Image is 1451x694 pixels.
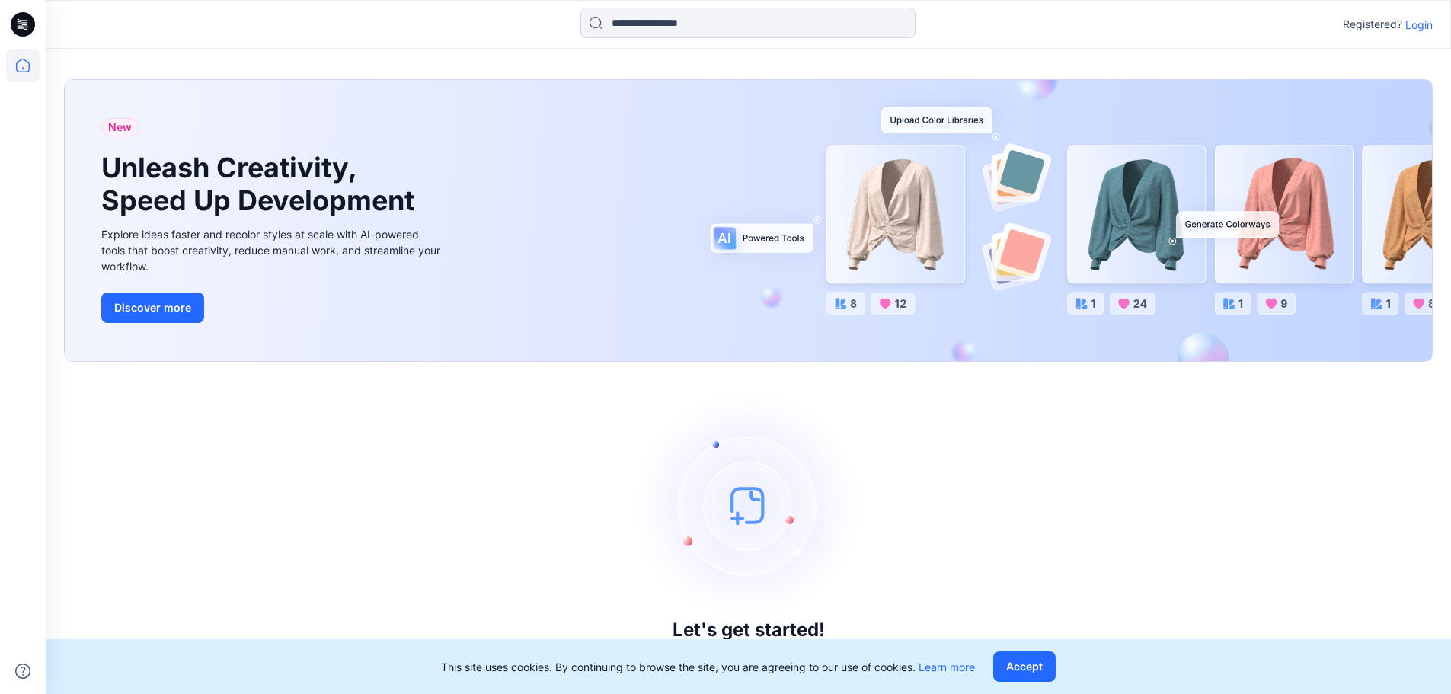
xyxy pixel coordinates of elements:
span: New [108,118,132,136]
img: empty-state-image.svg [634,391,863,619]
div: Explore ideas faster and recolor styles at scale with AI-powered tools that boost creativity, red... [101,226,444,274]
a: Discover more [101,293,444,323]
button: Accept [993,651,1056,682]
p: Login [1405,17,1433,33]
a: Learn more [919,660,975,673]
p: Registered? [1343,15,1402,34]
h1: Unleash Creativity, Speed Up Development [101,152,421,217]
h3: Let's get started! [673,619,825,641]
button: Discover more [101,293,204,323]
p: This site uses cookies. By continuing to browse the site, you are agreeing to our use of cookies. [441,659,975,675]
